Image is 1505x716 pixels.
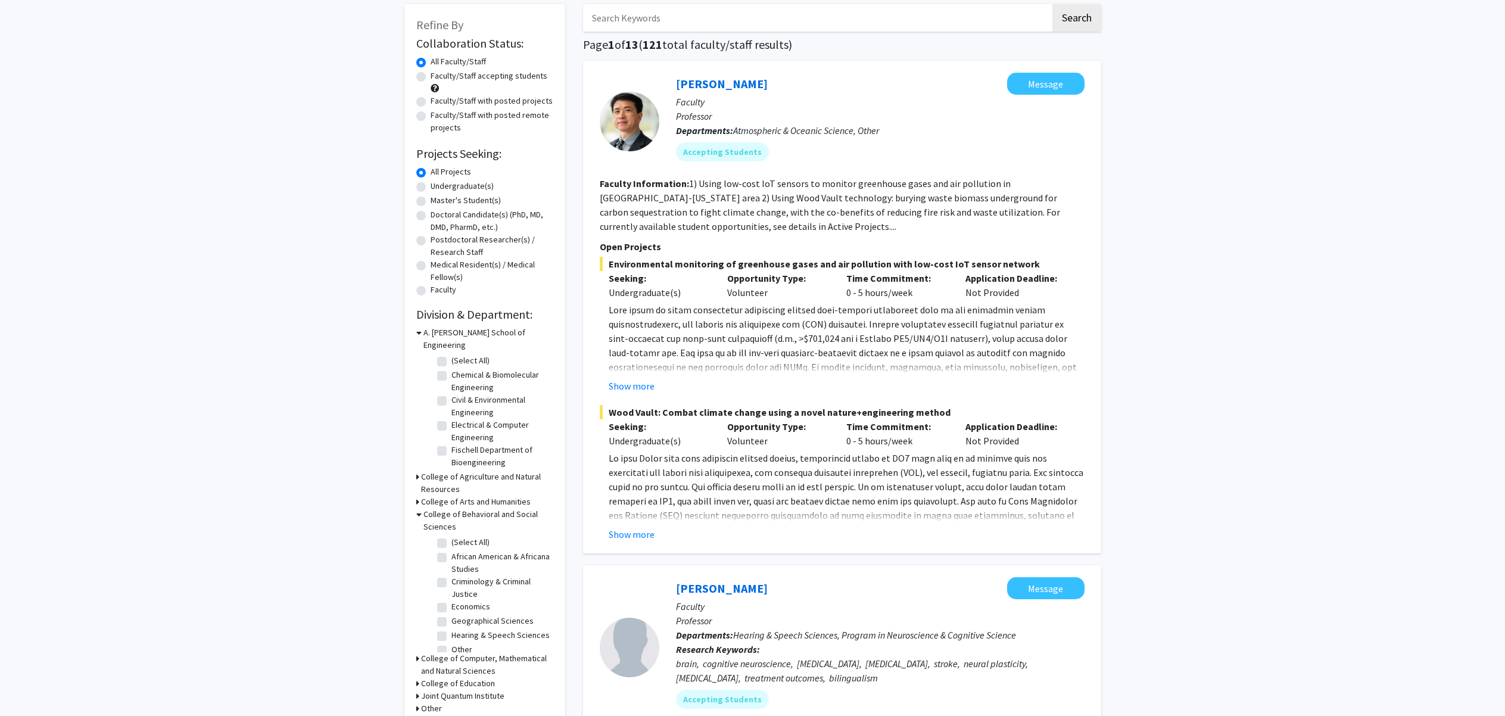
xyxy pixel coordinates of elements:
[451,444,550,469] label: Fischell Department of Bioengineering
[718,271,837,300] div: Volunteer
[676,614,1085,628] p: Professor
[451,394,550,419] label: Civil & Environmental Engineering
[965,419,1067,434] p: Application Deadline:
[9,662,51,707] iframe: Chat
[609,434,710,448] div: Undergraduate(s)
[451,419,550,444] label: Electrical & Computer Engineering
[416,147,553,161] h2: Projects Seeking:
[846,271,948,285] p: Time Commitment:
[421,690,504,702] h3: Joint Quantum Institute
[609,527,655,541] button: Show more
[431,234,553,259] label: Postdoctoral Researcher(s) / Research Staff
[421,496,531,508] h3: College of Arts and Humanities
[583,4,1051,32] input: Search Keywords
[609,419,710,434] p: Seeking:
[676,643,760,655] b: Research Keywords:
[956,271,1076,300] div: Not Provided
[1052,4,1101,32] button: Search
[846,419,948,434] p: Time Commitment:
[451,369,550,394] label: Chemical & Biomolecular Engineering
[431,208,553,234] label: Doctoral Candidate(s) (PhD, MD, DMD, PharmD, etc.)
[676,142,769,161] mat-chip: Accepting Students
[1007,73,1085,95] button: Message Ning Zeng
[421,702,442,715] h3: Other
[423,508,553,533] h3: College of Behavioral and Social Sciences
[583,38,1101,52] h1: Page of ( total faculty/staff results)
[451,643,472,656] label: Other
[1007,577,1085,599] button: Message Yasmeen Faroqi-Shah
[965,271,1067,285] p: Application Deadline:
[676,690,769,709] mat-chip: Accepting Students
[676,629,733,641] b: Departments:
[431,259,553,284] label: Medical Resident(s) / Medical Fellow(s)
[600,239,1085,254] p: Open Projects
[727,419,828,434] p: Opportunity Type:
[416,307,553,322] h2: Division & Department:
[733,124,879,136] span: Atmospheric & Oceanic Science, Other
[421,471,553,496] h3: College of Agriculture and Natural Resources
[431,55,486,68] label: All Faculty/Staff
[733,629,1016,641] span: Hearing & Speech Sciences, Program in Neuroscience & Cognitive Science
[421,652,553,677] h3: College of Computer, Mathematical and Natural Sciences
[451,536,490,549] label: (Select All)
[676,656,1085,685] div: brain, cognitive neuroscience, [MEDICAL_DATA], [MEDICAL_DATA], stroke, neural plasticity, [MEDICA...
[451,629,550,642] label: Hearing & Speech Sciences
[676,124,733,136] b: Departments:
[600,405,1085,419] span: Wood Vault: Combat climate change using a novel nature+engineering method
[431,284,456,296] label: Faculty
[421,677,495,690] h3: College of Education
[608,37,615,52] span: 1
[609,271,710,285] p: Seeking:
[609,379,655,393] button: Show more
[451,615,534,627] label: Geographical Sciences
[451,550,550,575] label: African American & Africana Studies
[416,17,463,32] span: Refine By
[956,419,1076,448] div: Not Provided
[676,599,1085,614] p: Faculty
[451,575,550,600] label: Criminology & Criminal Justice
[431,109,553,134] label: Faculty/Staff with posted remote projects
[431,166,471,178] label: All Projects
[431,95,553,107] label: Faculty/Staff with posted projects
[609,285,710,300] div: Undergraduate(s)
[609,451,1085,708] p: Lo ipsu Dolor sita cons adipiscin elitsed doeius, temporincid utlabo et DO7 magn aliq en ad minim...
[431,70,547,82] label: Faculty/Staff accepting students
[837,271,956,300] div: 0 - 5 hours/week
[451,469,550,494] label: Materials Science & Engineering
[727,271,828,285] p: Opportunity Type:
[643,37,662,52] span: 121
[416,36,553,51] h2: Collaboration Status:
[451,354,490,367] label: (Select All)
[600,178,689,189] b: Faculty Information:
[676,76,768,91] a: [PERSON_NAME]
[837,419,956,448] div: 0 - 5 hours/week
[676,109,1085,123] p: Professor
[600,178,1060,232] fg-read-more: 1) Using low-cost IoT sensors to monitor greenhouse gases and air pollution in [GEOGRAPHIC_DATA]-...
[600,257,1085,271] span: Environmental monitoring of greenhouse gases and air pollution with low-cost IoT sensor network
[431,194,501,207] label: Master's Student(s)
[676,95,1085,109] p: Faculty
[718,419,837,448] div: Volunteer
[431,180,494,192] label: Undergraduate(s)
[451,600,490,613] label: Economics
[609,303,1085,503] p: Lore ipsum do sitam consectetur adipiscing elitsed doei-tempori utlaboreet dolo ma ali enimadmin ...
[676,581,768,596] a: [PERSON_NAME]
[625,37,638,52] span: 13
[423,326,553,351] h3: A. [PERSON_NAME] School of Engineering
